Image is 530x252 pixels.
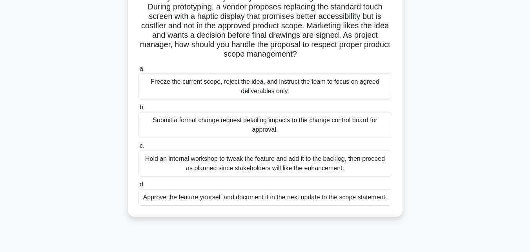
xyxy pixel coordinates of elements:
span: b. [140,104,145,110]
div: Hold an internal workshop to tweak the feature and add it to the backlog, then proceed as planned... [138,151,392,177]
div: Freeze the current scope, reject the idea, and instruct the team to focus on agreed deliverables ... [138,74,392,99]
div: Approve the feature yourself and document it in the next update to the scope statement. [138,189,392,206]
span: d. [140,181,145,188]
span: c. [140,142,144,149]
span: a. [140,65,145,72]
div: Submit a formal change request detailing impacts to the change control board for approval. [138,112,392,138]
